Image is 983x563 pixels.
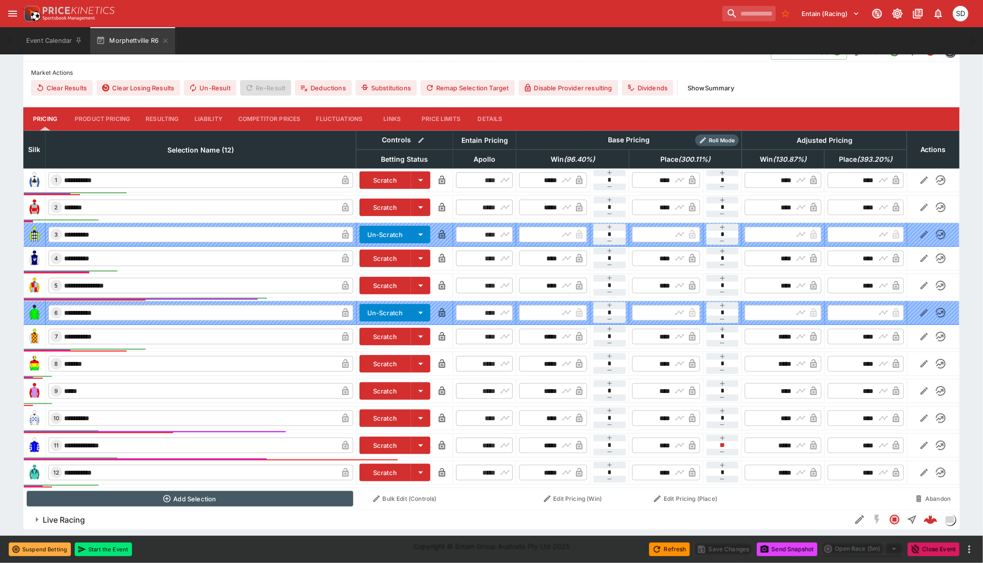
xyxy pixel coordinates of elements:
span: 8 [53,360,60,367]
button: Refresh [649,543,690,556]
span: Selection Name (12) [157,144,245,156]
button: Closed [886,511,903,529]
div: liveracing [944,514,956,526]
button: Liability [187,107,230,131]
button: more [964,544,975,555]
img: PriceKinetics [43,7,115,14]
button: Start the Event [75,543,132,556]
span: 4 [53,255,60,262]
button: Un-Result [184,80,236,96]
button: Substitutions [356,80,417,96]
img: runner 2 [27,200,42,215]
button: Abandon [910,491,956,507]
img: runner 7 [27,329,42,344]
span: 12 [51,469,61,476]
span: 1 [53,177,60,184]
th: Actions [907,131,959,168]
button: Links [370,107,414,131]
button: Remap Selection Target [421,80,515,96]
th: Apollo [453,150,516,168]
img: runner 8 [27,356,42,372]
div: Stuart Dibb [953,6,968,21]
span: 6 [53,309,60,316]
em: ( 393.20 %) [857,154,892,165]
button: Stuart Dibb [950,3,971,24]
button: Pricing [23,107,67,131]
button: Add Selection [27,491,354,507]
button: Un-Scratch [360,304,411,322]
button: Product Pricing [67,107,138,131]
button: Details [468,107,512,131]
svg: Closed [889,514,901,526]
button: Bulk edit [415,134,427,147]
label: Market Actions [31,66,952,80]
button: Edit Detail [851,511,868,529]
button: Scratch [360,328,411,345]
h6: Live Racing [43,515,85,525]
button: Toggle light/dark mode [889,5,906,22]
button: Fluctuations [309,107,371,131]
img: runner 12 [27,465,42,480]
button: Documentation [909,5,927,22]
span: Betting Status [371,154,439,165]
span: Place(393.20%) [828,154,903,165]
div: Show/hide Price Roll mode configuration. [695,135,739,146]
span: Roll Mode [705,136,739,145]
img: runner 5 [27,278,42,293]
span: 11 [52,442,61,449]
img: runner 4 [27,251,42,266]
span: 9 [53,388,60,394]
img: runner 3 [27,227,42,242]
button: Morphettville R6 [90,27,175,54]
button: Notifications [930,5,947,22]
div: cb399801-fef0-4d56-ae90-61effee667c7 [924,513,937,527]
button: Competitor Prices [230,107,309,131]
span: 7 [53,333,60,340]
button: Disable Provider resulting [519,80,618,96]
img: liveracing [945,514,955,525]
input: search [722,6,776,21]
button: Send Snapshot [757,543,818,556]
button: Event Calendar [20,27,88,54]
button: Select Tenant [796,6,866,21]
th: Silk [24,131,46,168]
em: ( 300.11 %) [679,154,711,165]
button: Un-Scratch [360,226,411,243]
span: Win(96.40%) [540,154,606,165]
span: Re-Result [240,80,291,96]
button: Price Limits [414,107,468,131]
a: cb399801-fef0-4d56-ae90-61effee667c7 [921,510,940,529]
button: Connected to PK [868,5,886,22]
div: Base Pricing [605,134,654,146]
button: Suspend Betting [9,543,71,556]
button: Clear Losing Results [97,80,180,96]
button: Edit Pricing (Place) [632,491,739,507]
button: Clear Results [31,80,93,96]
span: 10 [51,415,61,422]
img: runner 11 [27,438,42,453]
button: ShowSummary [682,80,740,96]
img: Sportsbook Management [43,16,95,20]
button: Live Racing [23,510,851,529]
button: Deductions [295,80,352,96]
span: 3 [53,231,60,238]
em: ( 96.40 %) [564,154,595,165]
th: Controls [356,131,453,150]
img: runner 1 [27,172,42,188]
div: split button [821,542,904,556]
img: runner 9 [27,383,42,399]
button: open drawer [4,5,21,22]
img: runner 6 [27,305,42,321]
button: No Bookmarks [778,6,793,21]
img: logo-cerberus--red.svg [924,513,937,527]
img: PriceKinetics Logo [21,4,41,23]
button: Scratch [360,355,411,373]
button: Scratch [360,250,411,267]
button: Edit Pricing (Win) [519,491,626,507]
button: Scratch [360,199,411,216]
button: Scratch [360,382,411,400]
button: Resulting [138,107,186,131]
button: Close Event [908,543,960,556]
span: 2 [53,204,60,211]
